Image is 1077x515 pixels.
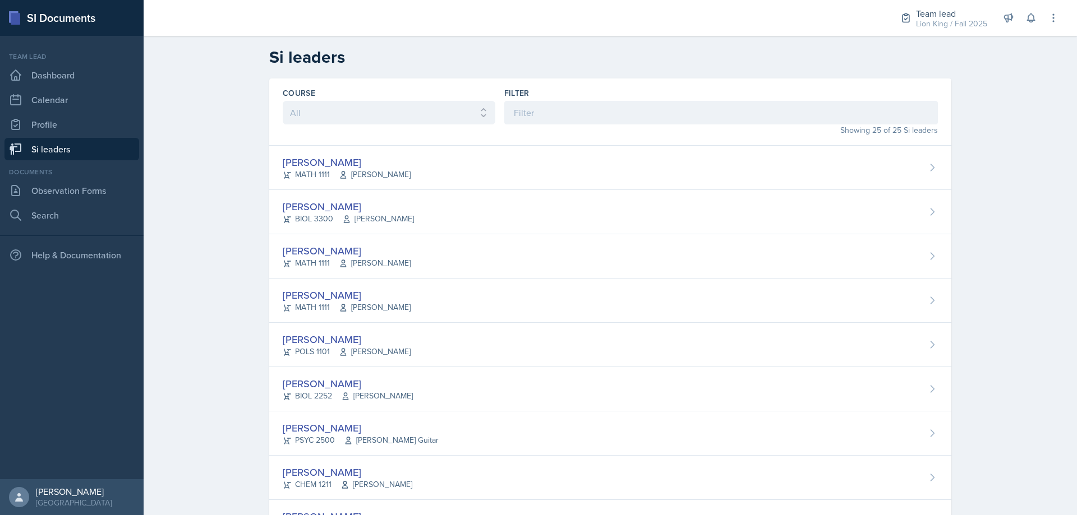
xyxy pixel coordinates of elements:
div: Documents [4,167,139,177]
a: Dashboard [4,64,139,86]
div: Team lead [916,7,987,20]
a: [PERSON_NAME] POLS 1101[PERSON_NAME] [269,323,951,367]
div: PSYC 2500 [283,434,439,446]
a: [PERSON_NAME] MATH 1111[PERSON_NAME] [269,146,951,190]
span: [PERSON_NAME] [342,213,414,225]
div: Showing 25 of 25 Si leaders [504,124,938,136]
span: [PERSON_NAME] [339,257,411,269]
div: [GEOGRAPHIC_DATA] [36,497,112,508]
div: [PERSON_NAME] [283,199,414,214]
a: [PERSON_NAME] CHEM 1211[PERSON_NAME] [269,456,951,500]
div: [PERSON_NAME] [283,155,411,170]
div: Help & Documentation [4,244,139,266]
div: [PERSON_NAME] [283,287,411,303]
a: Profile [4,113,139,136]
a: Observation Forms [4,179,139,202]
a: Calendar [4,89,139,111]
span: [PERSON_NAME] [341,390,413,402]
label: Course [283,87,315,99]
label: Filter [504,87,530,99]
a: [PERSON_NAME] MATH 1111[PERSON_NAME] [269,279,951,323]
div: MATH 1111 [283,257,411,269]
input: Filter [504,101,938,124]
div: BIOL 2252 [283,390,413,402]
div: [PERSON_NAME] [283,332,411,347]
div: Team lead [4,52,139,62]
span: [PERSON_NAME] [339,301,411,313]
div: [PERSON_NAME] [283,376,413,391]
a: [PERSON_NAME] PSYC 2500[PERSON_NAME] Guitar [269,411,951,456]
div: [PERSON_NAME] [283,465,412,480]
div: [PERSON_NAME] [36,486,112,497]
span: [PERSON_NAME] Guitar [344,434,439,446]
div: BIOL 3300 [283,213,414,225]
div: MATH 1111 [283,301,411,313]
a: Si leaders [4,138,139,160]
div: CHEM 1211 [283,479,412,490]
div: Lion King / Fall 2025 [916,18,987,30]
a: [PERSON_NAME] BIOL 2252[PERSON_NAME] [269,367,951,411]
span: [PERSON_NAME] [339,169,411,180]
span: [PERSON_NAME] [340,479,412,490]
span: [PERSON_NAME] [339,346,411,358]
div: POLS 1101 [283,346,411,358]
a: Search [4,204,139,226]
div: [PERSON_NAME] [283,420,439,435]
a: [PERSON_NAME] MATH 1111[PERSON_NAME] [269,234,951,279]
div: [PERSON_NAME] [283,243,411,258]
a: [PERSON_NAME] BIOL 3300[PERSON_NAME] [269,190,951,234]
div: MATH 1111 [283,169,411,180]
h2: Si leaders [269,47,951,67]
